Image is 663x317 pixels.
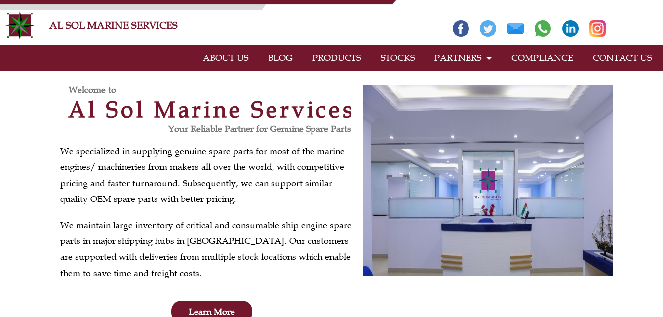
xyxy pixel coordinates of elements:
[60,217,358,281] p: We maintain large inventory of critical and consumable ship engine spare parts in major shipping ...
[303,46,371,69] a: PRODUCTS
[60,98,363,120] h2: Al Sol Marine Services
[60,124,351,133] h3: Your Reliable Partner for Genuine Spare Parts
[371,46,425,69] a: STOCKS
[193,46,258,69] a: ABOUT US
[60,143,358,207] p: We specialized in supplying genuine spare parts for most of the marine engines/ machineries from ...
[258,46,303,69] a: BLOG
[69,85,363,94] h3: Welcome to
[189,307,235,316] span: Learn More
[583,46,662,69] a: CONTACT US
[425,46,502,69] a: PARTNERS
[502,46,583,69] a: COMPLIANCE
[49,19,178,31] a: AL SOL MARINE SERVICES
[5,10,35,40] img: Alsolmarine-logo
